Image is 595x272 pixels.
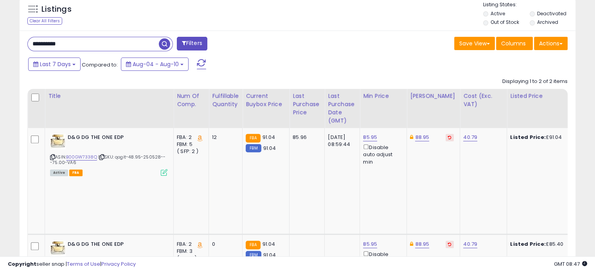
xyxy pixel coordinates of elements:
[510,133,546,141] b: Listed Price:
[510,240,546,248] b: Listed Price:
[50,134,167,175] div: ASIN:
[410,135,413,140] i: This overrides the store level Dynamic Max Price for this listing
[448,242,451,246] i: Revert to store-level Dynamic Max Price
[82,61,118,68] span: Compared to:
[554,260,587,268] span: 2025-08-18 08:47 GMT
[101,260,136,268] a: Privacy Policy
[8,260,36,268] strong: Copyright
[177,255,203,262] div: ( SFP: 1 )
[212,92,239,108] div: Fulfillable Quantity
[246,241,260,249] small: FBA
[40,60,71,68] span: Last 7 Days
[246,144,261,152] small: FBM
[496,37,533,50] button: Columns
[68,241,163,250] b: D&G DG THE ONE EDP
[448,135,451,139] i: Revert to store-level Dynamic Max Price
[263,251,276,259] span: 91.04
[502,78,568,85] div: Displaying 1 to 2 of 2 items
[410,241,413,247] i: This overrides the store level Dynamic Max Price for this listing
[263,144,276,152] span: 91.04
[363,133,377,141] a: 85.95
[177,148,203,155] div: ( SFP: 2 )
[410,92,457,100] div: [PERSON_NAME]
[177,141,203,148] div: FBM: 5
[246,251,261,259] small: FBM
[454,37,495,50] button: Save View
[262,133,275,141] span: 91.04
[363,240,377,248] a: 85.95
[48,92,170,100] div: Title
[501,40,526,47] span: Columns
[50,154,166,166] span: | SKU: qogit-48.95-250528---75.00-VA6
[69,169,83,176] span: FBA
[121,58,189,71] button: Aug-04 - Aug-10
[293,92,321,117] div: Last Purchase Price
[50,134,66,150] img: 41hF4ugLhhL._SL40_.jpg
[212,241,236,248] div: 0
[41,4,72,15] h5: Listings
[537,19,558,25] label: Archived
[463,92,503,108] div: Cost (Exc. VAT)
[262,240,275,248] span: 91.04
[177,92,205,108] div: Num of Comp.
[363,92,403,100] div: Min Price
[212,134,236,141] div: 12
[8,261,136,268] div: seller snap | |
[246,92,286,108] div: Current Buybox Price
[177,241,203,248] div: FBA: 2
[67,260,100,268] a: Terms of Use
[363,143,401,166] div: Disable auto adjust min
[50,169,68,176] span: All listings currently available for purchase on Amazon
[28,58,81,71] button: Last 7 Days
[415,133,429,141] a: 88.95
[510,241,575,248] div: £85.40
[50,241,66,256] img: 41hF4ugLhhL._SL40_.jpg
[66,154,97,160] a: B00GW7338Q
[483,1,575,9] p: Listing States:
[293,134,318,141] div: 85.96
[328,134,354,148] div: [DATE] 08:59:44
[177,248,203,255] div: FBM: 3
[463,240,477,248] a: 40.79
[177,37,207,50] button: Filters
[491,10,505,17] label: Active
[534,37,568,50] button: Actions
[463,133,477,141] a: 40.79
[510,92,578,100] div: Listed Price
[328,92,356,125] div: Last Purchase Date (GMT)
[27,17,62,25] div: Clear All Filters
[177,134,203,141] div: FBA: 2
[246,134,260,142] small: FBA
[510,134,575,141] div: £91.04
[537,10,566,17] label: Deactivated
[133,60,179,68] span: Aug-04 - Aug-10
[491,19,519,25] label: Out of Stock
[68,134,163,143] b: D&G DG THE ONE EDP
[415,240,429,248] a: 88.95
